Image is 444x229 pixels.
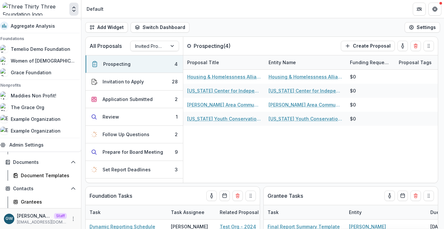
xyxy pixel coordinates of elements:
[350,101,356,108] div: $0
[103,61,131,67] div: Prospecting
[103,78,144,85] div: Invitation to Apply
[175,166,178,173] div: 3
[423,191,434,201] button: Drag
[167,209,208,216] div: Task Assignee
[167,205,216,219] div: Task Assignee
[345,205,426,219] div: Entity
[194,42,243,50] p: Prospecting ( 4 )
[245,191,256,201] button: Drag
[269,73,342,80] a: Housing & Homelessness Alliance of [US_STATE]
[131,22,189,33] button: Switch Dashboard
[413,3,426,16] button: Partners
[13,186,68,192] span: Contacts
[216,205,297,219] div: Related Proposal
[264,205,345,219] div: Task
[86,205,167,219] div: Task
[410,41,421,51] button: Delete card
[265,55,346,69] div: Entity Name
[183,59,223,66] div: Proposal Title
[405,22,440,33] button: Settings
[187,87,261,94] a: [US_STATE] Center for Independent Living - 2023
[350,87,356,94] div: $0
[384,191,395,201] button: toggle-assigned-to-me
[187,73,261,80] a: Housing & Homelessness Alliance of [US_STATE] - 2023
[264,209,283,216] div: Task
[216,209,263,216] div: Related Proposal
[187,101,261,108] a: [PERSON_NAME] Area Community Food Shelf - 2023
[86,126,183,143] button: Follow Up Questions2
[103,131,149,138] div: Follow Up Questions
[21,198,73,205] div: Grantees
[84,4,106,14] nav: breadcrumb
[346,55,395,69] div: Funding Requested
[410,191,421,201] button: Delete card
[268,192,303,200] p: Grantee Tasks
[10,196,78,207] a: Grantees
[183,55,265,69] div: Proposal Title
[345,209,366,216] div: Entity
[54,213,67,219] p: Staff
[103,166,151,173] div: Set Report Deadlines
[21,172,73,179] div: Document Templates
[86,143,183,161] button: Prepare for Board Meeting9
[86,209,104,216] div: Task
[187,115,261,122] a: [US_STATE] Youth Conservation Corps - Capital - 2023
[219,191,230,201] button: Calendar
[17,212,51,219] p: [PERSON_NAME]
[397,191,408,201] button: Calendar
[85,22,128,33] button: Add Widget
[175,149,178,155] div: 9
[175,96,178,103] div: 2
[350,73,356,80] div: $0
[17,219,67,225] p: [EMAIL_ADDRESS][DOMAIN_NAME]
[269,101,342,108] a: [PERSON_NAME] Area Community Food Shelf
[86,108,183,126] button: Review1
[206,191,217,201] button: toggle-assigned-to-me
[395,59,436,66] div: Proposal Tags
[423,41,434,51] button: Drag
[10,170,78,181] a: Document Templates
[341,41,395,51] button: Create Proposal
[90,192,132,200] p: Foundation Tasks
[86,55,183,73] button: Prospecting4
[350,115,356,122] div: $0
[69,3,78,16] button: Open entity switcher
[86,73,183,91] button: Invitation to Apply28
[6,217,13,221] div: Grace Willig
[265,59,300,66] div: Entity Name
[174,61,178,67] div: 4
[3,157,78,167] button: Open Documents
[428,3,441,16] button: Get Help
[269,115,342,122] a: [US_STATE] Youth Conservation Corps
[103,149,163,155] div: Prepare for Board Meeting
[90,42,122,50] p: All Proposals
[269,87,342,94] a: [US_STATE] Center for Independent Living
[176,113,178,120] div: 1
[69,215,77,223] button: More
[232,191,243,201] button: Delete card
[103,113,119,120] div: Review
[87,6,104,12] div: Default
[397,41,408,51] button: toggle-assigned-to-me
[175,131,178,138] div: 2
[3,3,67,16] img: Three Thirty Three Foundation logo
[346,59,395,66] div: Funding Requested
[86,91,183,108] button: Application Submitted2
[86,161,183,179] button: Set Report Deadlines3
[172,78,178,85] div: 28
[3,183,78,194] button: Open Contacts
[103,96,153,103] div: Application Submitted
[13,160,68,165] span: Documents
